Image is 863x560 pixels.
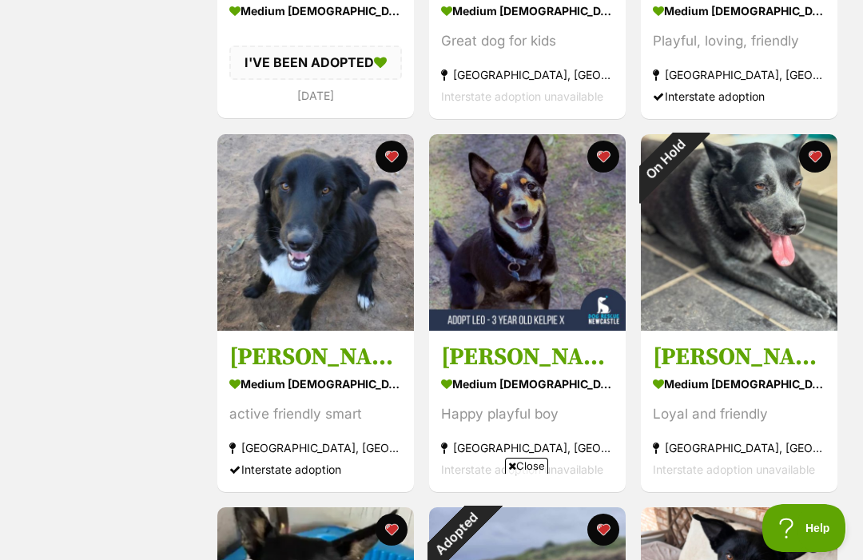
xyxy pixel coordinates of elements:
div: I'VE BEEN ADOPTED [229,46,402,79]
iframe: Advertisement [141,480,722,552]
a: [PERSON_NAME] - [DEMOGRAPHIC_DATA] Kelpie X Cattle Dog medium [DEMOGRAPHIC_DATA] Dog Happy playfu... [429,330,626,492]
div: Great dog for kids [441,30,614,52]
div: [GEOGRAPHIC_DATA], [GEOGRAPHIC_DATA] [441,437,614,459]
div: On Hold [621,114,710,204]
div: medium [DEMOGRAPHIC_DATA] Dog [653,372,825,395]
div: [GEOGRAPHIC_DATA], [GEOGRAPHIC_DATA] [653,64,825,85]
div: Playful, loving, friendly [653,30,825,52]
div: [GEOGRAPHIC_DATA], [GEOGRAPHIC_DATA] [441,64,614,85]
span: Interstate adoption unavailable [441,463,603,476]
a: [PERSON_NAME] medium [DEMOGRAPHIC_DATA] Dog Loyal and friendly [GEOGRAPHIC_DATA], [GEOGRAPHIC_DAT... [641,330,837,492]
img: Bowie [641,134,837,331]
button: favourite [587,141,619,173]
a: [PERSON_NAME] medium [DEMOGRAPHIC_DATA] Dog active friendly smart [GEOGRAPHIC_DATA], [GEOGRAPHIC_... [217,330,414,492]
span: Interstate adoption unavailable [441,89,603,103]
h3: [PERSON_NAME] [229,342,402,372]
span: Close [505,458,548,474]
h3: [PERSON_NAME] [653,342,825,372]
span: Interstate adoption unavailable [653,463,815,476]
div: Happy playful boy [441,403,614,425]
img: Rex [217,134,414,331]
h3: [PERSON_NAME] - [DEMOGRAPHIC_DATA] Kelpie X Cattle Dog [441,342,614,372]
div: [GEOGRAPHIC_DATA], [GEOGRAPHIC_DATA] [229,437,402,459]
button: favourite [799,141,831,173]
iframe: Help Scout Beacon - Open [762,504,847,552]
img: Leo - 3 Year Old Kelpie X Cattle Dog [429,134,626,331]
div: Interstate adoption [229,459,402,480]
div: Loyal and friendly [653,403,825,425]
button: favourite [376,141,408,173]
div: [DATE] [229,84,402,105]
div: medium [DEMOGRAPHIC_DATA] Dog [229,372,402,395]
a: On Hold [641,318,837,334]
div: medium [DEMOGRAPHIC_DATA] Dog [441,372,614,395]
div: [GEOGRAPHIC_DATA], [GEOGRAPHIC_DATA] [653,437,825,459]
div: active friendly smart [229,403,402,425]
div: Interstate adoption [653,85,825,107]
